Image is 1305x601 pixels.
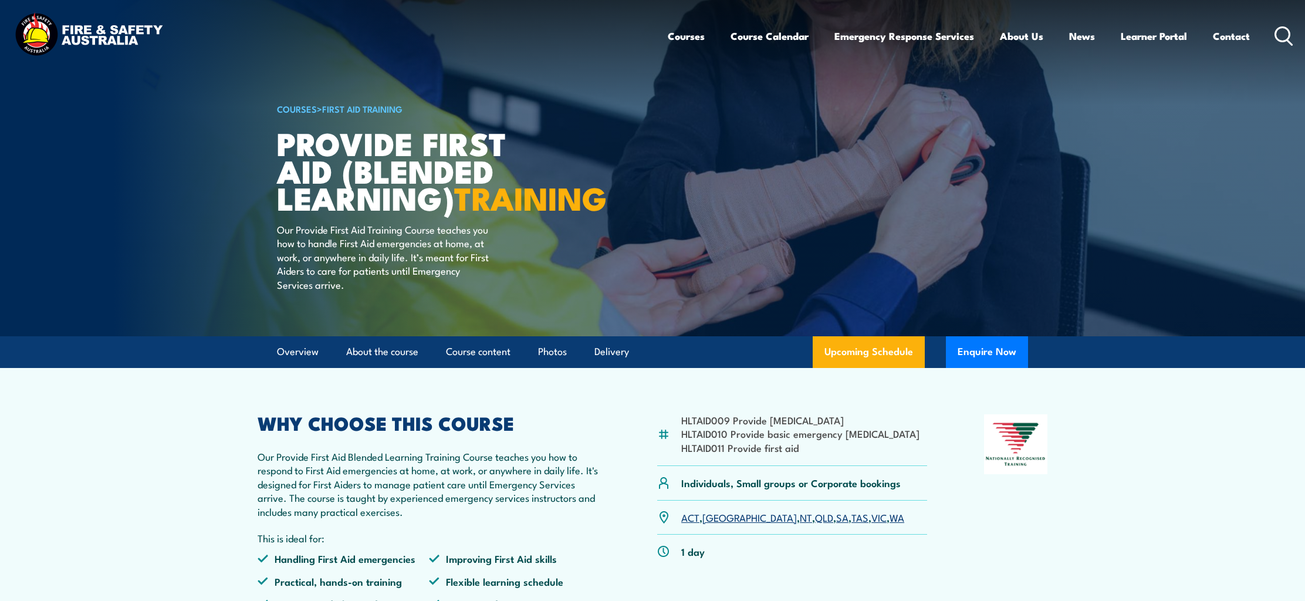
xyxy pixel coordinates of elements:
a: QLD [815,510,833,524]
a: NT [800,510,812,524]
h1: Provide First Aid (Blended Learning) [277,129,567,211]
a: Learner Portal [1121,21,1187,52]
a: Contact [1213,21,1250,52]
strong: TRAINING [454,173,607,221]
li: Practical, hands-on training [258,575,429,588]
a: Emergency Response Services [834,21,974,52]
a: Courses [668,21,705,52]
p: Individuals, Small groups or Corporate bookings [681,476,901,489]
a: Photos [538,336,567,367]
li: Flexible learning schedule [429,575,600,588]
a: Overview [277,336,319,367]
a: Course Calendar [731,21,809,52]
a: Course content [446,336,510,367]
a: TAS [851,510,868,524]
p: , , , , , , , [681,511,904,524]
p: Our Provide First Aid Blended Learning Training Course teaches you how to respond to First Aid em... [258,450,600,518]
p: Our Provide First Aid Training Course teaches you how to handle First Aid emergencies at home, at... [277,222,491,291]
a: VIC [871,510,887,524]
img: Nationally Recognised Training logo. [984,414,1047,474]
a: ACT [681,510,699,524]
p: This is ideal for: [258,531,600,545]
a: First Aid Training [322,102,403,115]
a: About the course [346,336,418,367]
p: 1 day [681,545,705,558]
a: COURSES [277,102,317,115]
h2: WHY CHOOSE THIS COURSE [258,414,600,431]
a: Delivery [594,336,629,367]
a: News [1069,21,1095,52]
a: Upcoming Schedule [813,336,925,368]
li: Handling First Aid emergencies [258,552,429,565]
a: [GEOGRAPHIC_DATA] [702,510,797,524]
button: Enquire Now [946,336,1028,368]
a: SA [836,510,848,524]
a: WA [890,510,904,524]
li: HLTAID009 Provide [MEDICAL_DATA] [681,413,919,427]
li: HLTAID010 Provide basic emergency [MEDICAL_DATA] [681,427,919,440]
h6: > [277,102,567,116]
li: Improving First Aid skills [429,552,600,565]
li: HLTAID011 Provide first aid [681,441,919,454]
a: About Us [1000,21,1043,52]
